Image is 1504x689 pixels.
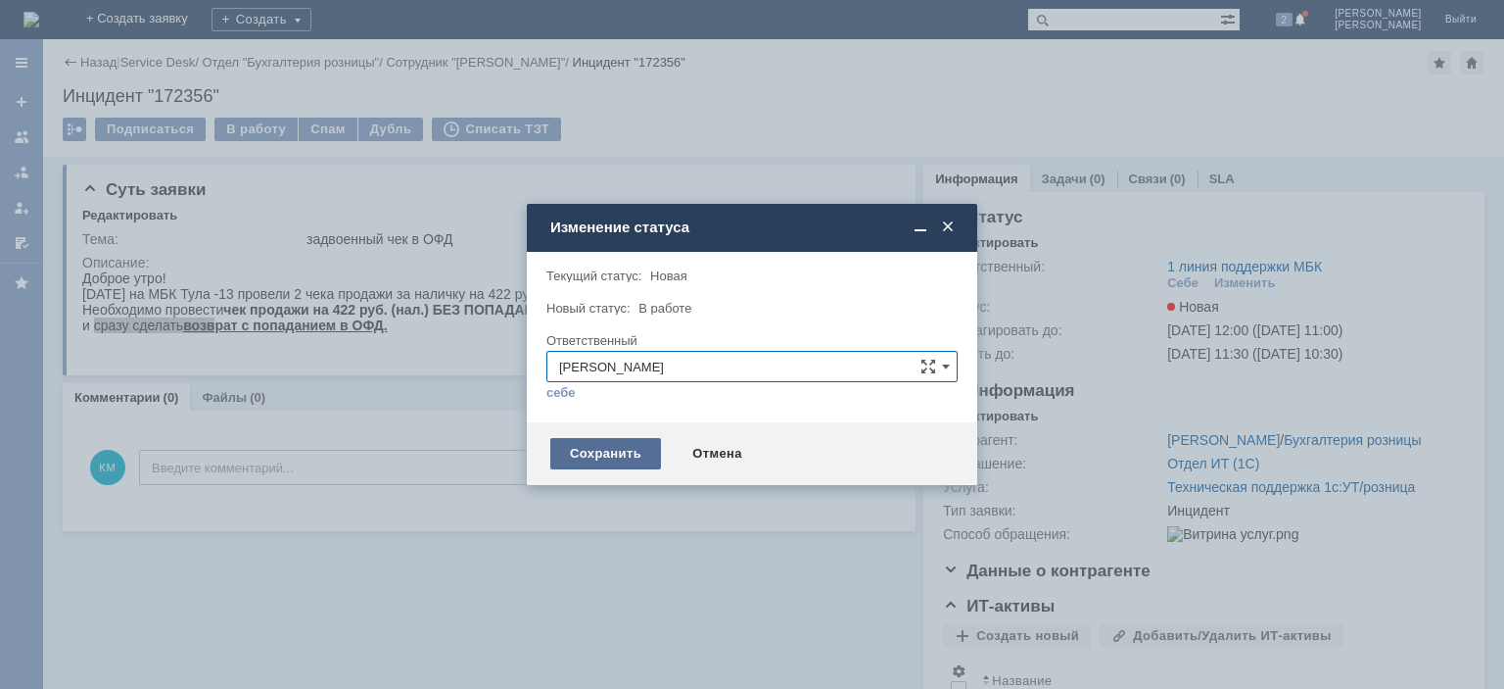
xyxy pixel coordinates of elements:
u: возврат с попаданием в ОФД. [101,47,305,63]
label: Новый статус: [546,301,631,316]
div: Изменение статуса [550,219,958,236]
a: себе [546,385,576,401]
span: В работе [638,301,691,316]
span: Сложная форма [920,359,936,374]
label: Текущий статус: [546,269,641,283]
div: Ответственный [546,334,954,347]
span: Закрыть [938,219,958,236]
span: Свернуть (Ctrl + M) [911,219,930,236]
strong: чек продажи на 422 руб. (нал.) БЕЗ ПОПАДАНИЯ В ОФД [141,31,521,47]
span: Новая [650,269,687,283]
